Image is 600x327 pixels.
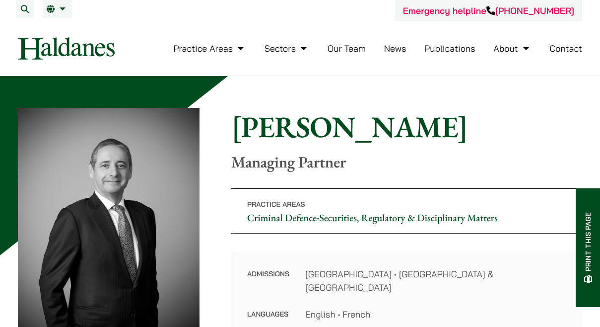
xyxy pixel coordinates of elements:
p: • [231,188,582,234]
a: About [493,43,531,54]
dt: Languages [247,308,289,321]
span: Practice Areas [247,200,305,209]
dd: English • French [305,308,566,321]
a: Publications [424,43,475,54]
p: Managing Partner [231,153,582,171]
a: Criminal Defence [247,211,317,224]
a: Our Team [328,43,366,54]
a: News [384,43,406,54]
a: Securities, Regulatory & Disciplinary Matters [319,211,497,224]
a: Practice Areas [173,43,246,54]
a: Sectors [265,43,309,54]
a: Emergency helpline[PHONE_NUMBER] [403,5,574,16]
img: Logo of Haldanes [18,37,115,60]
a: Contact [549,43,582,54]
dd: [GEOGRAPHIC_DATA] • [GEOGRAPHIC_DATA] & [GEOGRAPHIC_DATA] [305,267,566,294]
a: EN [47,5,68,13]
h1: [PERSON_NAME] [231,109,582,145]
dt: Admissions [247,267,289,308]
